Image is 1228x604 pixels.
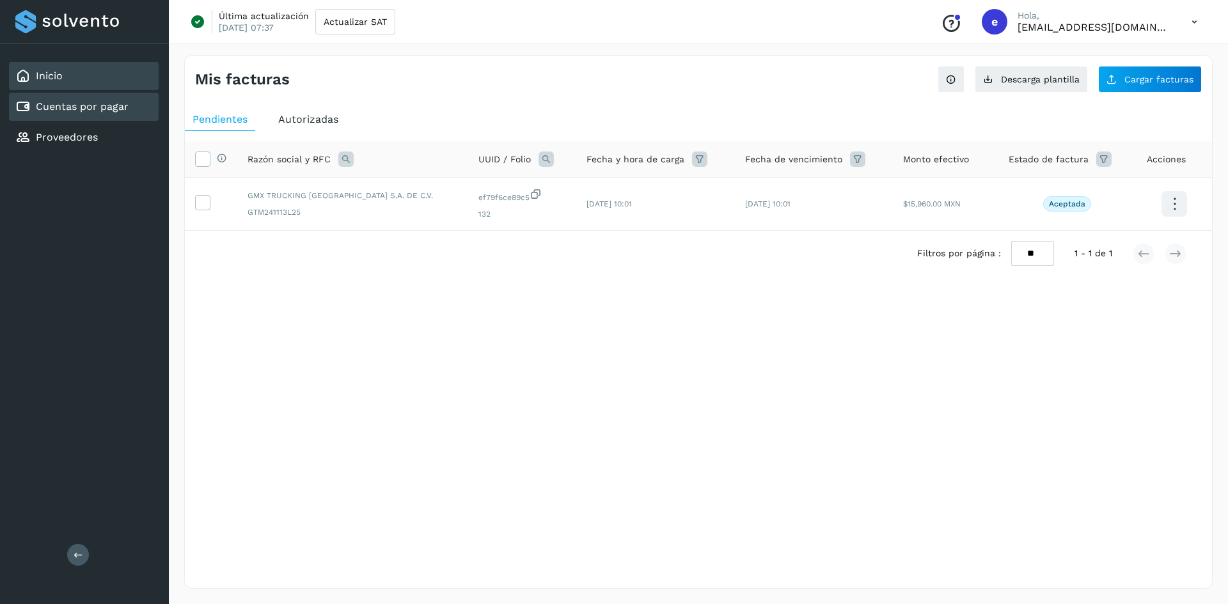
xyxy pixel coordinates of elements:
[1018,21,1171,33] p: eestrada@grupo-gmx.com
[903,199,961,208] span: $15,960.00 MXN
[1049,199,1085,208] p: Aceptada
[975,66,1088,93] button: Descarga plantilla
[1074,247,1112,260] span: 1 - 1 de 1
[1009,153,1089,166] span: Estado de factura
[9,62,159,90] div: Inicio
[9,93,159,121] div: Cuentas por pagar
[219,22,274,33] p: [DATE] 07:37
[745,199,791,208] span: [DATE] 10:01
[36,70,63,82] a: Inicio
[9,123,159,151] div: Proveedores
[1124,75,1193,84] span: Cargar facturas
[248,206,458,218] span: GTM241113L25
[903,153,969,166] span: Monto efectivo
[586,199,632,208] span: [DATE] 10:01
[478,208,565,220] span: 132
[219,10,309,22] p: Última actualización
[745,153,842,166] span: Fecha de vencimiento
[195,70,290,89] h4: Mis facturas
[478,188,565,203] span: ef79f6ce89c5
[324,17,387,26] span: Actualizar SAT
[278,113,338,125] span: Autorizadas
[36,100,129,112] a: Cuentas por pagar
[193,113,248,125] span: Pendientes
[478,153,531,166] span: UUID / Folio
[1098,66,1202,93] button: Cargar facturas
[36,131,98,143] a: Proveedores
[315,9,395,35] button: Actualizar SAT
[248,153,331,166] span: Razón social y RFC
[248,190,458,201] span: GMX TRUCKING [GEOGRAPHIC_DATA] S.A. DE C.V.
[1147,153,1186,166] span: Acciones
[917,247,1001,260] span: Filtros por página :
[586,153,684,166] span: Fecha y hora de carga
[1001,75,1080,84] span: Descarga plantilla
[1018,10,1171,21] p: Hola,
